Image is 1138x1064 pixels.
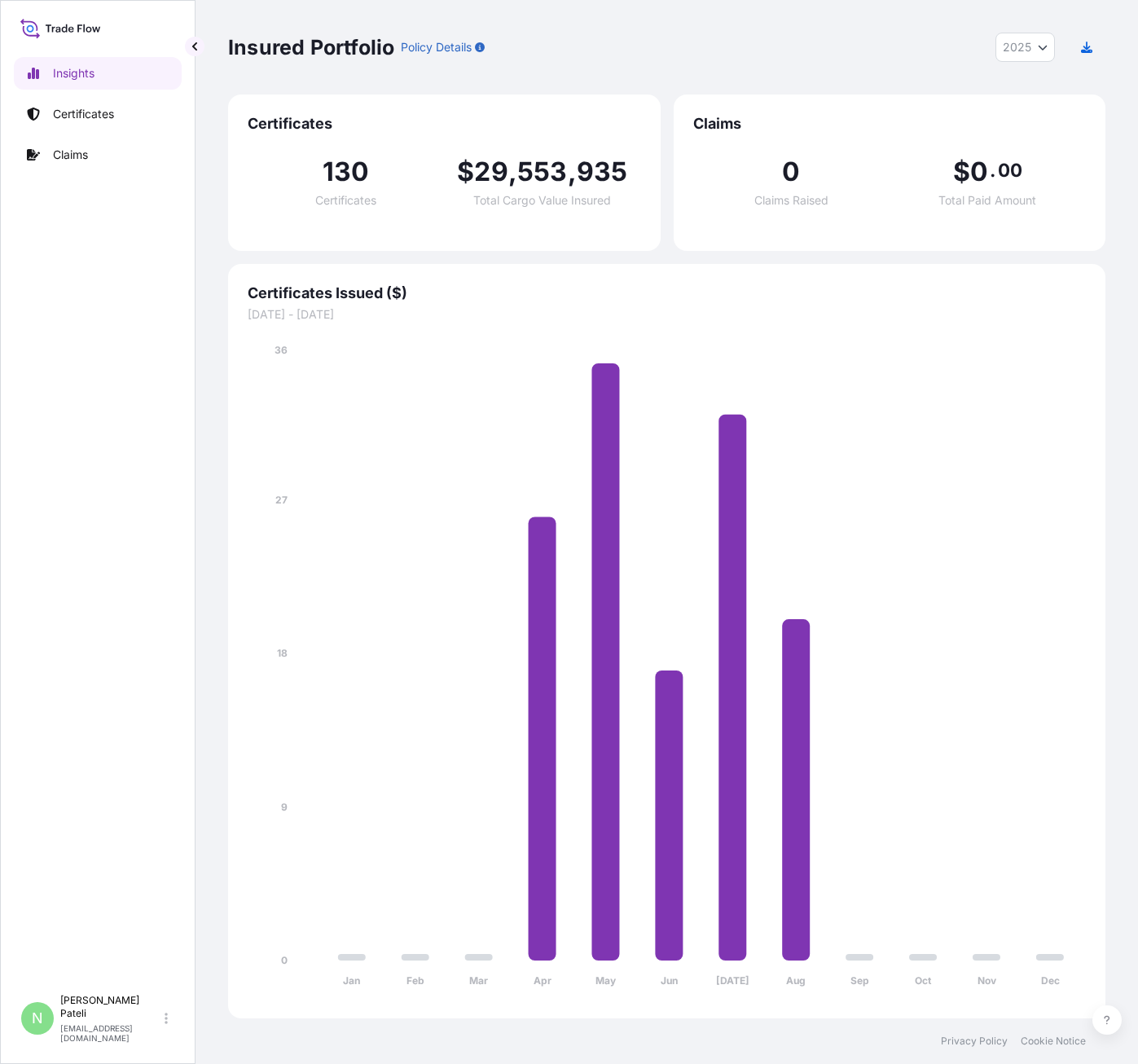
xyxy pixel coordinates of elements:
tspan: Oct [915,974,932,987]
button: Year Selector [995,33,1055,62]
span: 2025 [1003,39,1031,55]
span: 553 [517,159,568,185]
span: N [32,1010,43,1027]
span: 935 [577,159,628,185]
span: . [990,164,995,177]
span: , [508,159,517,185]
p: Insured Portfolio [228,34,394,60]
p: Claims [53,147,88,163]
span: Certificates [315,195,376,206]
a: Cookie Notice [1021,1035,1086,1048]
a: Insights [14,57,182,90]
span: [DATE] - [DATE] [248,306,1086,323]
span: Total Cargo Value Insured [473,195,611,206]
p: [EMAIL_ADDRESS][DOMAIN_NAME] [60,1023,161,1043]
p: Policy Details [401,39,472,55]
span: $ [953,159,970,185]
span: 0 [782,159,800,185]
span: 00 [998,164,1022,177]
p: Certificates [53,106,114,122]
tspan: Sep [850,974,869,987]
a: Certificates [14,98,182,130]
span: Claims Raised [754,195,828,206]
span: 0 [970,159,988,185]
tspan: Nov [978,974,997,987]
span: , [568,159,577,185]
span: 29 [474,159,507,185]
tspan: 0 [281,954,288,966]
tspan: 9 [281,801,288,813]
span: Total Paid Amount [938,195,1036,206]
tspan: Jan [343,974,360,987]
span: Certificates Issued ($) [248,284,1086,303]
p: [PERSON_NAME] Pateli [60,994,161,1020]
a: Claims [14,138,182,171]
tspan: May [595,974,617,987]
tspan: Feb [406,974,424,987]
span: $ [457,159,474,185]
tspan: Dec [1041,974,1060,987]
tspan: 18 [277,647,288,659]
tspan: Aug [786,974,806,987]
span: Certificates [248,114,641,134]
tspan: 27 [275,494,288,506]
a: Privacy Policy [941,1035,1008,1048]
span: Claims [693,114,1087,134]
tspan: [DATE] [716,974,749,987]
tspan: Mar [469,974,488,987]
tspan: Jun [661,974,678,987]
tspan: 36 [275,344,288,356]
span: 130 [323,159,370,185]
tspan: Apr [534,974,551,987]
p: Insights [53,65,94,81]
